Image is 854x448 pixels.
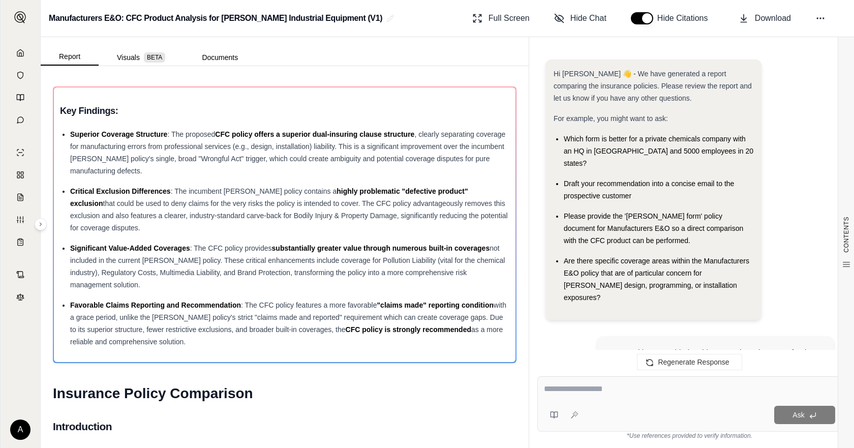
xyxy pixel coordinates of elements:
[564,180,734,200] span: Draft your recommendation into a concise email to the prospective customer
[7,87,34,108] a: Prompt Library
[755,12,791,24] span: Download
[842,217,850,253] span: CONTENTS
[489,12,530,24] span: Full Screen
[657,12,714,24] span: Hide Citations
[144,52,165,63] span: BETA
[10,420,30,440] div: A
[70,187,171,195] span: Critical Exclusion Differences
[41,48,99,66] button: Report
[70,301,506,334] span: with a grace period, unlike the [PERSON_NAME] policy's strict "claims made and reported" requirem...
[570,12,606,24] span: Hide Chat
[70,199,508,232] span: that could be used to deny claims for the very risks the policy is intended to cover. The CFC pol...
[184,49,256,66] button: Documents
[49,9,382,27] h2: Manufacturers E&O: CFC Product Analysis for [PERSON_NAME] Industrial Equipment (V1)
[171,187,337,195] span: : The incumbent [PERSON_NAME] policy contains a
[60,102,509,120] h3: Key Findings:
[377,301,494,309] span: "claims made" reporting condition
[99,49,184,66] button: Visuals
[272,244,490,252] span: substantially greater value through numerous built-in coverages
[53,379,516,408] h1: Insurance Policy Comparison
[537,432,842,440] div: *Use references provided to verify information.
[637,354,742,370] button: Regenerate Response
[167,130,215,138] span: : The proposed
[7,264,34,285] a: Contract Analysis
[70,301,241,309] span: Favorable Claims Reporting and Recommendation
[7,142,34,163] a: Single Policy
[564,135,753,167] span: Which form is better for a private chemicals company with an HQ in [GEOGRAPHIC_DATA] and 5000 emp...
[564,212,743,245] span: Please provide the '[PERSON_NAME] form' policy document for Manufacturers E&O so a direct compari...
[554,114,668,123] span: For example, you might want to ask:
[7,232,34,252] a: Coverage Table
[609,346,822,407] div: I am working on a side-by-side comparison document for these policies. Can you make me a bullet l...
[70,130,167,138] span: Superior Coverage Structure
[7,43,34,63] a: Home
[215,130,414,138] span: CFC policy offers a superior dual-insuring clause structure
[7,110,34,130] a: Chat
[7,210,34,230] a: Custom Report
[10,7,30,27] button: Expand sidebar
[735,8,795,28] button: Download
[554,70,752,102] span: Hi [PERSON_NAME] 👋 - We have generated a report comparing the insurance policies. Please review t...
[70,244,190,252] span: Significant Value-Added Coverages
[346,325,471,334] span: CFC policy is strongly recommended
[190,244,272,252] span: : The CFC policy provides
[468,8,534,28] button: Full Screen
[774,406,835,424] button: Ask
[7,287,34,307] a: Legal Search Engine
[7,187,34,207] a: Claim Coverage
[53,416,516,437] h2: Introduction
[550,8,611,28] button: Hide Chat
[241,301,377,309] span: : The CFC policy features a more favorable
[7,165,34,185] a: Policy Comparisons
[658,358,729,366] span: Regenerate Response
[7,65,34,85] a: Documents Vault
[35,218,47,230] button: Expand sidebar
[14,11,26,23] img: Expand sidebar
[792,411,804,419] span: Ask
[564,257,749,302] span: Are there specific coverage areas within the Manufacturers E&O policy that are of particular conc...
